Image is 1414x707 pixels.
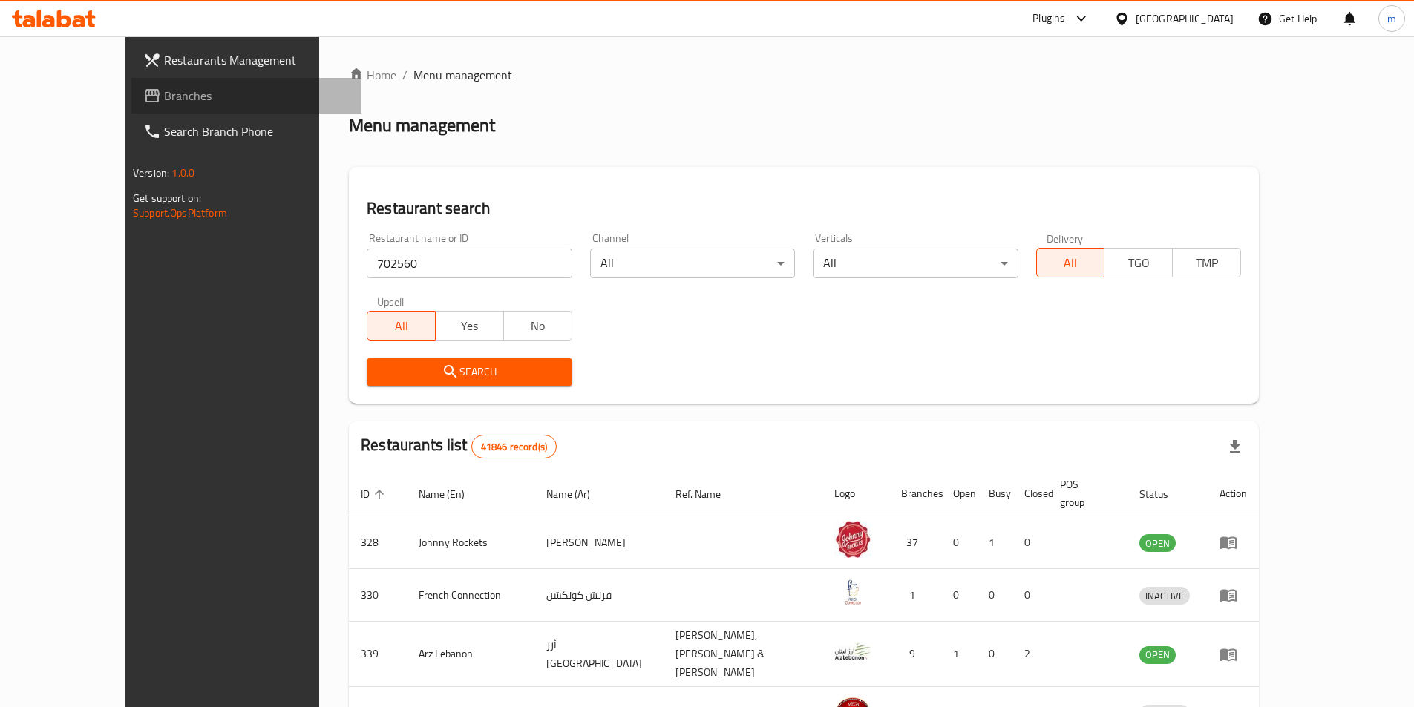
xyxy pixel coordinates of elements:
div: Total records count [471,435,557,458]
span: OPEN [1139,535,1176,552]
span: Branches [164,87,350,105]
div: All [813,249,1018,278]
span: Name (En) [419,485,484,503]
div: Menu [1220,533,1247,551]
td: 0 [977,569,1012,622]
span: TGO [1110,252,1167,274]
a: Search Branch Phone [131,114,361,149]
div: OPEN [1139,646,1176,664]
td: 0 [1012,569,1048,622]
span: 1.0.0 [171,163,194,182]
span: Search Branch Phone [164,122,350,140]
th: Action [1208,471,1259,516]
td: 1 [889,569,941,622]
div: Menu [1220,586,1247,604]
a: Branches [131,78,361,114]
div: Menu [1220,645,1247,663]
span: Menu management [413,66,512,84]
span: Restaurants Management [164,51,350,69]
td: 0 [941,516,977,569]
span: POS group [1060,476,1110,511]
td: 1 [941,622,977,687]
th: Closed [1012,471,1048,516]
td: 330 [349,569,407,622]
a: Restaurants Management [131,42,361,78]
span: Version: [133,163,169,182]
td: 9 [889,622,941,687]
span: Search [379,363,560,381]
td: 0 [941,569,977,622]
td: [PERSON_NAME] [534,516,664,569]
th: Busy [977,471,1012,516]
td: Johnny Rockets [407,516,534,569]
div: INACTIVE [1139,587,1190,605]
nav: breadcrumb [349,66,1259,84]
label: Delivery [1047,233,1084,243]
div: Plugins [1032,10,1065,27]
label: Upsell [377,296,405,306]
td: [PERSON_NAME],[PERSON_NAME] & [PERSON_NAME] [664,622,823,687]
td: Arz Lebanon [407,622,534,687]
td: أرز [GEOGRAPHIC_DATA] [534,622,664,687]
td: 0 [1012,516,1048,569]
th: Branches [889,471,941,516]
td: 1 [977,516,1012,569]
button: Yes [435,311,504,341]
span: OPEN [1139,646,1176,663]
span: Yes [442,315,498,337]
td: 328 [349,516,407,569]
button: All [1036,248,1105,277]
button: TGO [1104,248,1173,277]
span: All [373,315,430,337]
span: TMP [1179,252,1235,274]
td: 37 [889,516,941,569]
td: 2 [1012,622,1048,687]
span: No [510,315,566,337]
span: Status [1139,485,1188,503]
img: Arz Lebanon [834,633,871,670]
span: All [1043,252,1099,274]
span: Name (Ar) [546,485,609,503]
img: French Connection [834,573,871,611]
h2: Restaurants list [361,434,557,458]
h2: Menu management [349,114,495,137]
span: 41846 record(s) [472,440,556,454]
td: French Connection [407,569,534,622]
td: فرنش كونكشن [534,569,664,622]
span: INACTIVE [1139,588,1190,605]
td: 339 [349,622,407,687]
span: ID [361,485,389,503]
img: Johnny Rockets [834,521,871,558]
div: All [590,249,795,278]
td: 0 [977,622,1012,687]
span: Ref. Name [675,485,740,503]
button: Search [367,358,572,386]
h2: Restaurant search [367,197,1241,220]
div: OPEN [1139,534,1176,552]
button: No [503,311,572,341]
div: Export file [1217,429,1253,464]
li: / [402,66,407,84]
a: Support.OpsPlatform [133,203,227,223]
input: Search for restaurant name or ID.. [367,249,572,278]
span: m [1387,10,1396,27]
th: Logo [822,471,889,516]
a: Home [349,66,396,84]
button: All [367,311,436,341]
div: [GEOGRAPHIC_DATA] [1136,10,1234,27]
button: TMP [1172,248,1241,277]
span: Get support on: [133,188,201,208]
th: Open [941,471,977,516]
